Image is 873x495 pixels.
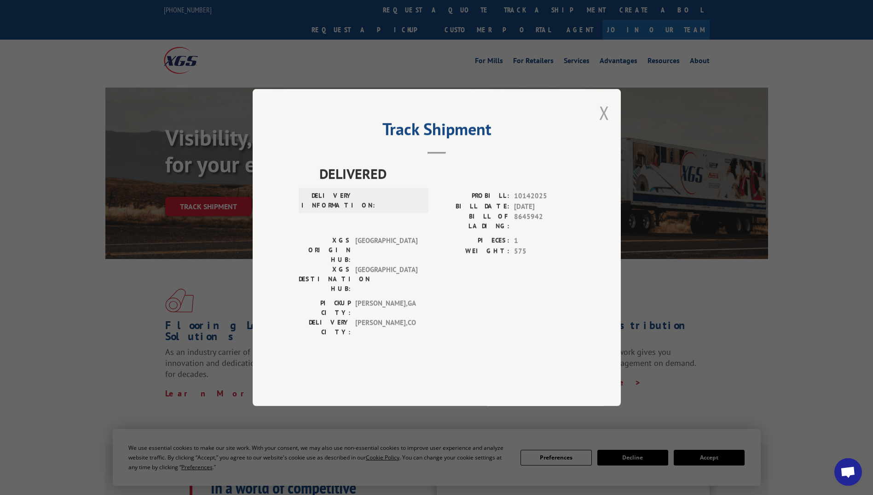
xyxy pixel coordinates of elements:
[319,163,575,184] span: DELIVERED
[299,265,351,294] label: XGS DESTINATION HUB:
[301,191,353,210] label: DELIVERY INFORMATION:
[514,201,575,212] span: [DATE]
[834,458,862,486] div: Open chat
[437,236,509,246] label: PIECES:
[355,236,417,265] span: [GEOGRAPHIC_DATA]
[299,236,351,265] label: XGS ORIGIN HUB:
[355,265,417,294] span: [GEOGRAPHIC_DATA]
[514,236,575,246] span: 1
[437,246,509,257] label: WEIGHT:
[299,298,351,318] label: PICKUP CITY:
[437,191,509,201] label: PROBILL:
[355,298,417,318] span: [PERSON_NAME] , GA
[514,191,575,201] span: 10142025
[355,318,417,337] span: [PERSON_NAME] , CO
[599,100,609,125] button: Close modal
[437,201,509,212] label: BILL DATE:
[514,246,575,257] span: 575
[299,123,575,140] h2: Track Shipment
[514,212,575,231] span: 8645942
[437,212,509,231] label: BILL OF LADING:
[299,318,351,337] label: DELIVERY CITY:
